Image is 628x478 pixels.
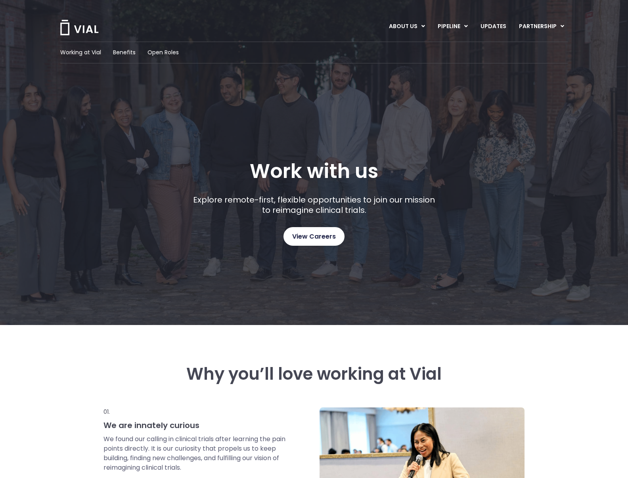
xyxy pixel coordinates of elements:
h3: We are innately curious [103,420,287,430]
a: Open Roles [147,48,179,57]
a: Benefits [113,48,136,57]
a: UPDATES [474,20,512,33]
a: Working at Vial [60,48,101,57]
span: View Careers [292,231,336,242]
p: 01. [103,407,287,416]
a: PARTNERSHIPMenu Toggle [513,20,571,33]
p: We found our calling in clinical trials after learning the pain points directly. It is our curios... [103,434,287,472]
a: PIPELINEMenu Toggle [431,20,474,33]
p: Explore remote-first, flexible opportunities to join our mission to reimagine clinical trials. [190,195,438,215]
h1: Work with us [250,160,378,183]
h3: Why you’ll love working at Vial [103,365,525,384]
a: View Careers [283,227,345,246]
img: Vial Logo [59,20,99,35]
a: ABOUT USMenu Toggle [383,20,431,33]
